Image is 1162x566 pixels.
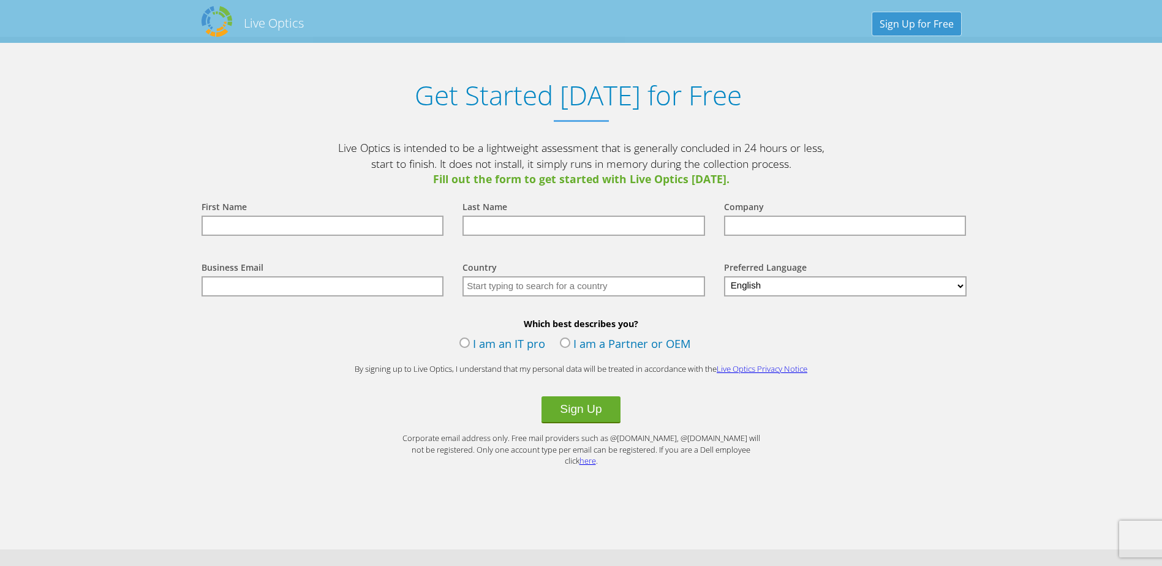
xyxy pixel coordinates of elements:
[189,318,973,330] b: Which best describes you?
[189,80,967,111] h1: Get Started [DATE] for Free
[336,172,826,187] span: Fill out the form to get started with Live Optics [DATE].
[462,201,507,216] label: Last Name
[336,140,826,187] p: Live Optics is intended to be a lightweight assessment that is generally concluded in 24 hours or...
[872,12,961,36] a: Sign Up for Free
[202,6,232,37] img: Dell Dpack
[244,15,304,31] h2: Live Optics
[541,396,620,423] button: Sign Up
[202,201,247,216] label: First Name
[459,336,545,354] label: I am an IT pro
[202,262,263,276] label: Business Email
[724,262,807,276] label: Preferred Language
[398,432,765,467] p: Corporate email address only. Free mail providers such as @[DOMAIN_NAME], @[DOMAIN_NAME] will not...
[579,455,596,466] a: here
[336,363,826,375] p: By signing up to Live Optics, I understand that my personal data will be treated in accordance wi...
[717,363,807,374] a: Live Optics Privacy Notice
[724,201,764,216] label: Company
[462,262,497,276] label: Country
[462,276,705,296] input: Start typing to search for a country
[560,336,691,354] label: I am a Partner or OEM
